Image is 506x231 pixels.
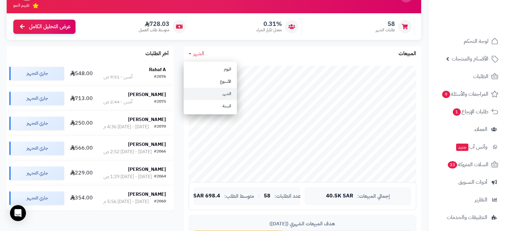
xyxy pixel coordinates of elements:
td: 250.00 [67,111,96,136]
strong: [PERSON_NAME] [128,91,166,98]
span: 9 [442,91,450,98]
div: [DATE] - [DATE] 2:52 ص [103,149,152,155]
span: عدد الطلبات: [274,193,301,199]
div: أمس - 2:44 ص [103,99,132,105]
h3: آخر الطلبات [145,51,169,57]
td: 354.00 [67,186,96,210]
span: جديد [456,144,468,151]
a: لوحة التحكم [432,33,502,49]
span: إجمالي المبيعات: [357,193,390,199]
a: وآتس آبجديد [432,139,502,155]
a: اليوم [184,63,237,75]
div: Open Intercom Messenger [10,205,26,221]
a: الأسبوع [184,75,237,88]
span: طلبات الشهر [376,27,395,33]
span: وآتس آب [455,142,487,152]
span: طلبات الإرجاع [452,107,488,116]
span: | [258,193,260,198]
div: جاري التجهيز [9,67,64,80]
span: 728.03 [139,20,169,28]
div: جاري التجهيز [9,117,64,130]
div: #2066 [154,149,166,155]
span: 0.31% [256,20,282,28]
div: #2064 [154,173,166,180]
a: الشهر [189,50,204,58]
span: 58 [376,20,395,28]
a: الشهر [184,88,237,100]
div: جاري التجهيز [9,92,64,105]
div: [DATE] - [DATE] 4:36 م [103,124,149,130]
td: 566.00 [67,136,96,161]
span: 58 [264,193,270,199]
span: متوسط الطلب: [224,193,254,199]
a: التقارير [432,192,502,208]
div: [DATE] - [DATE] 1:29 ص [103,173,152,180]
a: المراجعات والأسئلة9 [432,86,502,102]
div: #2070 [154,124,166,130]
a: عرض التحليل الكامل [13,20,76,34]
div: جاري التجهيز [9,167,64,180]
span: السلات المتروكة [447,160,488,169]
span: عرض التحليل الكامل [29,23,71,31]
a: التطبيقات والخدمات [432,209,502,225]
span: 40.5K SAR [326,193,353,199]
div: #2075 [154,99,166,105]
div: #2060 [154,198,166,205]
span: التطبيقات والخدمات [447,213,487,222]
a: السنة [184,100,237,112]
span: 33 [448,161,457,169]
a: الطلبات [432,68,502,84]
span: الأقسام والمنتجات [452,54,488,63]
div: هدف المبيعات الشهري ([DATE]) [194,220,411,227]
strong: [PERSON_NAME] [128,166,166,173]
span: الطلبات [473,72,488,81]
div: أمس - 9:51 ص [103,74,132,80]
strong: [PERSON_NAME] [128,141,166,148]
span: الشهر [193,50,204,58]
a: طلبات الإرجاع1 [432,104,502,120]
h3: المبيعات [399,51,416,57]
span: أدوات التسويق [458,177,487,187]
div: #2076 [154,74,166,80]
span: 698.4 SAR [193,193,220,199]
strong: [PERSON_NAME] [128,191,166,198]
span: معدل تكرار الشراء [256,27,282,33]
div: جاري التجهيز [9,142,64,155]
span: تقييم النمو [13,3,29,8]
div: جاري التجهيز [9,191,64,205]
td: 713.00 [67,86,96,111]
a: السلات المتروكة33 [432,157,502,173]
span: 1 [453,108,461,116]
a: العملاء [432,121,502,137]
span: لوحة التحكم [464,37,488,46]
strong: [PERSON_NAME] [128,116,166,123]
strong: Rahaf A [149,66,166,73]
div: [DATE] - [DATE] 5:56 م [103,198,149,205]
span: المراجعات والأسئلة [441,89,488,99]
td: 548.00 [67,61,96,86]
a: أدوات التسويق [432,174,502,190]
td: 229.00 [67,161,96,185]
span: التقارير [475,195,487,204]
span: متوسط طلب العميل [139,27,169,33]
span: العملاء [474,125,487,134]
